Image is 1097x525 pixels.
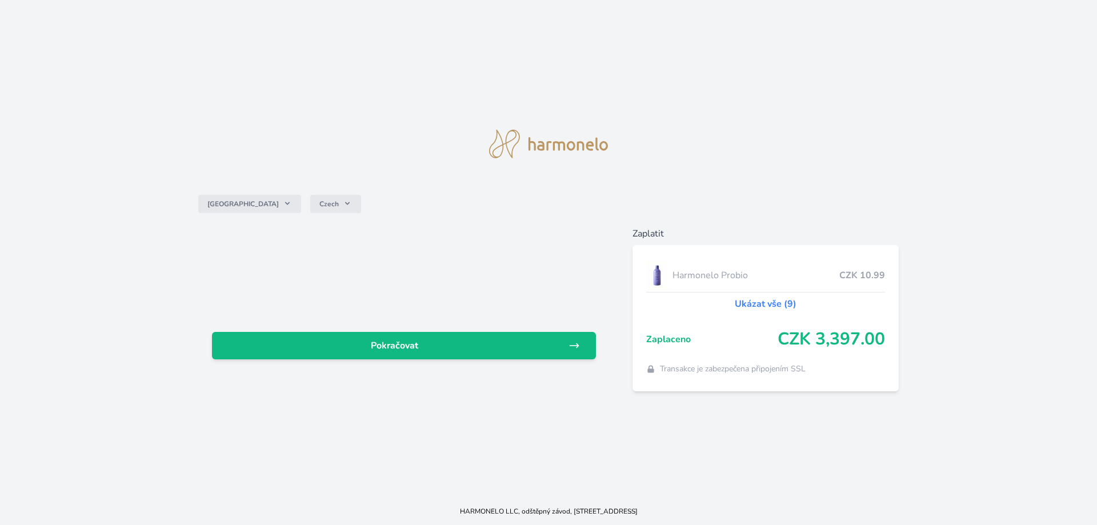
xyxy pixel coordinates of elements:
[839,268,885,282] span: CZK 10.99
[632,227,899,241] h6: Zaplatit
[489,130,608,158] img: logo.svg
[660,363,806,375] span: Transakce je zabezpečena připojením SSL
[646,261,668,290] img: CLEAN_PROBIO_se_stinem_x-lo.jpg
[778,329,885,350] span: CZK 3,397.00
[212,332,596,359] a: Pokračovat
[319,199,339,209] span: Czech
[198,195,301,213] button: [GEOGRAPHIC_DATA]
[672,268,840,282] span: Harmonelo Probio
[221,339,568,352] span: Pokračovat
[310,195,361,213] button: Czech
[207,199,279,209] span: [GEOGRAPHIC_DATA]
[646,332,778,346] span: Zaplaceno
[735,297,796,311] a: Ukázat vše (9)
